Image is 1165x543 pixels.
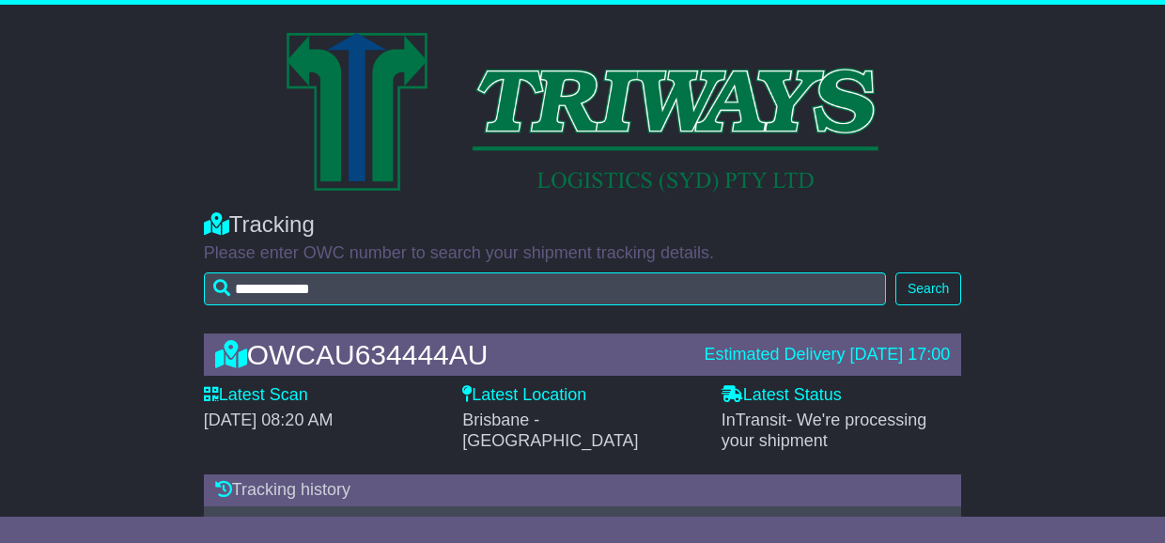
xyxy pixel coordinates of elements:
[462,385,586,406] label: Latest Location
[204,211,962,239] div: Tracking
[705,345,951,365] div: Estimated Delivery [DATE] 17:00
[206,339,695,370] div: OWCAU634444AU
[895,272,961,305] button: Search
[462,411,638,450] span: Brisbane - [GEOGRAPHIC_DATA]
[204,411,334,429] span: [DATE] 08:20 AM
[722,411,927,450] span: - We're processing your shipment
[204,243,962,264] p: Please enter OWC number to search your shipment tracking details.
[287,33,878,193] img: GetCustomerLogo
[204,385,308,406] label: Latest Scan
[722,411,927,450] span: InTransit
[204,474,962,506] div: Tracking history
[722,385,842,406] label: Latest Status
